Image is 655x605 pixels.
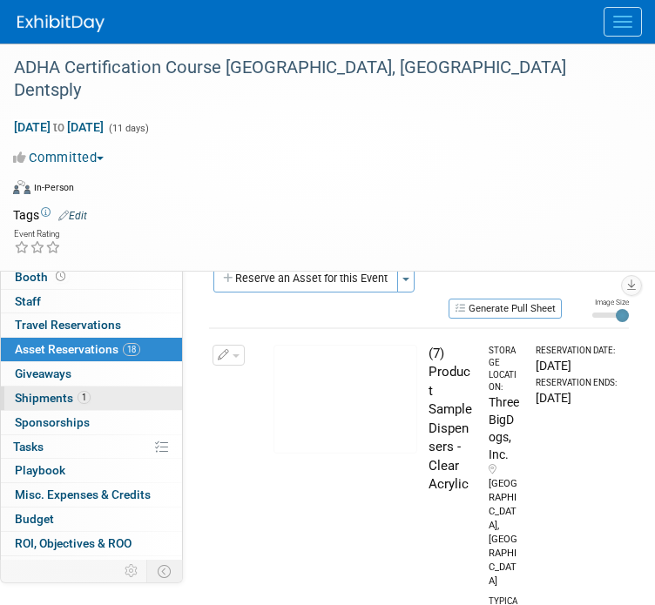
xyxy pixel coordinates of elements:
[13,180,30,194] img: Format-Inperson.png
[604,7,642,37] button: Menu
[15,391,91,405] span: Shipments
[489,463,520,588] div: [GEOGRAPHIC_DATA], [GEOGRAPHIC_DATA]
[13,440,44,454] span: Tasks
[147,560,183,582] td: Toggle Event Tabs
[15,342,140,356] span: Asset Reservations
[117,560,147,582] td: Personalize Event Tab Strip
[1,338,182,361] a: Asset Reservations18
[14,230,61,239] div: Event Rating
[58,210,87,222] a: Edit
[1,313,182,337] a: Travel Reservations
[13,178,620,204] div: Event Format
[15,366,71,380] span: Giveaways
[1,290,182,313] a: Staff
[15,487,151,501] span: Misc. Expenses & Credits
[489,345,520,393] div: Storage Location:
[15,294,41,308] span: Staff
[536,377,622,389] div: Reservation Ends:
[429,345,473,494] div: (7) Product Sample Dispensers - Clear Acrylic
[592,297,629,307] div: Image Size
[15,415,90,429] span: Sponsorships
[536,345,622,357] div: Reservation Date:
[15,270,69,284] span: Booth
[15,463,65,477] span: Playbook
[489,393,520,463] div: ThreeBigDogs, Inc.
[51,120,67,134] span: to
[107,123,149,134] span: (11 days)
[13,149,111,167] button: Committed
[536,389,622,407] div: [DATE]
[1,459,182,482] a: Playbook
[33,181,74,194] div: In-Person
[449,299,562,319] button: Generate Pull Sheet
[15,318,121,332] span: Travel Reservations
[1,435,182,459] a: Tasks
[273,345,417,454] img: View Images
[13,206,87,224] td: Tags
[1,483,182,507] a: Misc. Expenses & Credits
[1,266,182,289] a: Booth
[1,532,182,555] a: ROI, Objectives & ROO
[1,387,182,410] a: Shipments1
[15,512,54,526] span: Budget
[52,270,69,283] span: Booth not reserved yet
[1,508,182,531] a: Budget
[1,362,182,386] a: Giveaways
[213,265,398,292] button: Reserve an Asset for this Event
[13,119,105,135] span: [DATE] [DATE]
[536,357,622,374] div: [DATE]
[17,15,105,32] img: ExhibitDay
[1,411,182,434] a: Sponsorships
[78,391,91,404] span: 1
[15,536,132,550] span: ROI, Objectives & ROO
[123,343,140,356] span: 18
[8,52,620,105] div: ADHA Certification Course [GEOGRAPHIC_DATA], [GEOGRAPHIC_DATA] Dentsply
